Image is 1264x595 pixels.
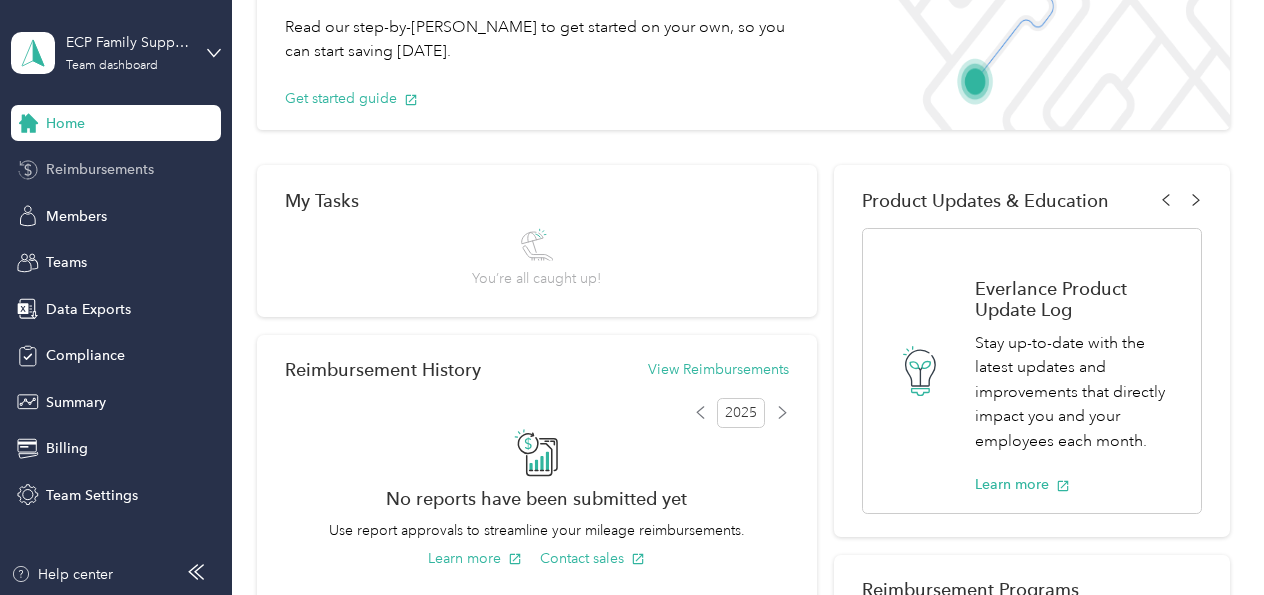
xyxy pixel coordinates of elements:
h2: Reimbursement History [285,359,481,380]
p: Use report approvals to streamline your mileage reimbursements. [285,520,789,541]
span: Compliance [46,345,125,366]
span: Members [46,206,107,227]
button: Contact sales [540,548,645,569]
button: Help center [11,564,113,585]
div: ECP Family Support [66,32,191,53]
button: Learn more [975,474,1070,495]
span: Home [46,113,85,134]
div: My Tasks [285,190,789,211]
span: Summary [46,392,106,413]
button: View Reimbursements [648,359,789,380]
p: Read our step-by-[PERSON_NAME] to get started on your own, so you can start saving [DATE]. [285,15,804,64]
h1: Everlance Product Update Log [975,278,1179,320]
span: Teams [46,252,87,273]
span: Data Exports [46,299,131,320]
span: 2025 [717,398,765,428]
span: Team Settings [46,485,138,506]
button: Learn more [428,548,522,569]
span: Product Updates & Education [862,190,1109,211]
div: Team dashboard [66,60,158,72]
span: You’re all caught up! [472,268,601,289]
span: Billing [46,438,88,459]
span: Reimbursements [46,159,154,180]
p: Stay up-to-date with the latest updates and improvements that directly impact you and your employ... [975,331,1179,454]
h2: No reports have been submitted yet [285,488,789,509]
iframe: Everlance-gr Chat Button Frame [1152,483,1264,595]
button: Get started guide [285,88,418,109]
